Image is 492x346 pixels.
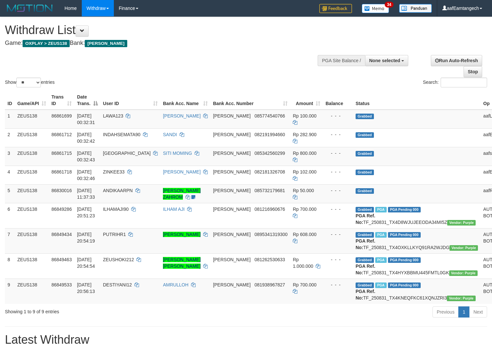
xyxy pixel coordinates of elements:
span: PGA Pending [388,257,421,263]
span: None selected [369,58,400,63]
span: OXPLAY > ZEUS138 [23,40,70,47]
div: - - - [325,113,350,119]
span: Grabbed [356,188,374,194]
td: 5 [5,184,15,203]
a: Next [469,306,487,318]
span: ZEUSHOKI212 [103,257,134,262]
div: - - - [325,231,350,238]
td: 7 [5,228,15,253]
a: [PERSON_NAME] ZAHROM [163,188,201,200]
span: Grabbed [356,132,374,138]
span: Copy 085732179681 to clipboard [255,188,285,193]
a: AMRULLOH [163,282,188,287]
th: Game/API: activate to sort column ascending [15,91,49,110]
span: Rp 700.000 [293,282,316,287]
span: 86849434 [51,232,72,237]
span: [PERSON_NAME] [213,232,251,237]
span: Rp 50.000 [293,188,314,193]
span: Marked by aafRornrotha [375,282,387,288]
span: Vendor URL: https://trx4.1velocity.biz [447,296,475,301]
span: [DATE] 00:32:43 [77,151,95,162]
th: Trans ID: activate to sort column ascending [49,91,74,110]
div: - - - [325,150,350,156]
span: 86849286 [51,207,72,212]
button: None selected [365,55,409,66]
input: Search: [441,78,487,87]
div: Showing 1 to 9 of 9 entries [5,306,200,315]
img: panduan.png [399,4,432,13]
td: 4 [5,166,15,184]
a: [PERSON_NAME] [PERSON_NAME] [163,257,201,269]
span: Rp 800.000 [293,151,316,156]
span: [DATE] 00:32:46 [77,169,95,181]
td: ZEUS138 [15,203,49,228]
span: [PERSON_NAME] [213,207,251,212]
span: [DATE] 11:37:33 [77,188,95,200]
span: [PERSON_NAME] [85,40,127,47]
span: Grabbed [356,207,374,212]
span: 86830016 [51,188,72,193]
span: PGA Pending [388,232,421,238]
span: Vendor URL: https://trx4.1velocity.biz [449,270,478,276]
td: 1 [5,110,15,129]
span: Rp 608.000 [293,232,316,237]
td: TF_250831_TX4KNEQFKC61XQNJZRI3 [353,279,481,304]
img: Button%20Memo.svg [362,4,389,13]
span: Copy 082181326708 to clipboard [255,169,285,174]
span: Copy 085342560299 to clipboard [255,151,285,156]
span: [PERSON_NAME] [213,151,251,156]
td: ZEUS138 [15,128,49,147]
span: [PERSON_NAME] [213,188,251,193]
b: PGA Ref. No: [356,238,375,250]
th: Amount: activate to sort column ascending [290,91,323,110]
div: - - - [325,256,350,263]
span: [DATE] 20:56:13 [77,282,95,294]
span: Copy 082191994660 to clipboard [255,132,285,137]
div: - - - [325,187,350,194]
span: Rp 1.000.000 [293,257,313,269]
span: PGA Pending [388,207,421,212]
a: SANDI [163,132,177,137]
span: [DATE] 00:32:42 [77,132,95,144]
b: PGA Ref. No: [356,213,375,225]
td: TF_250831_TX4OXKLLKYQ91RA2WJDG [353,228,481,253]
span: Rp 282.900 [293,132,316,137]
td: 9 [5,279,15,304]
th: Bank Acc. Number: activate to sort column ascending [210,91,290,110]
span: ILHAMAJI90 [103,207,129,212]
th: Status [353,91,481,110]
a: Stop [464,66,482,77]
span: LAWA123 [103,113,123,118]
span: PGA Pending [388,282,421,288]
span: [PERSON_NAME] [213,132,251,137]
td: ZEUS138 [15,110,49,129]
a: ILHAM AJI [163,207,184,212]
a: 1 [458,306,469,318]
h1: Withdraw List [5,24,322,37]
div: PGA Site Balance / [318,55,365,66]
span: Grabbed [356,151,374,156]
span: 86861712 [51,132,72,137]
span: Marked by aafRornrotha [375,232,387,238]
span: 86861715 [51,151,72,156]
span: Grabbed [356,257,374,263]
td: ZEUS138 [15,166,49,184]
span: Marked by aafRornrotha [375,207,387,212]
span: Rp 700.000 [293,207,316,212]
h4: Game: Bank: [5,40,322,46]
span: [PERSON_NAME] [213,169,251,174]
span: INDAHSEMATA90 [103,132,141,137]
span: Copy 085774540766 to clipboard [255,113,285,118]
span: Copy 081262530633 to clipboard [255,257,285,262]
span: 34 [385,2,394,8]
span: Grabbed [356,170,374,175]
span: Rp 102.000 [293,169,316,174]
a: [PERSON_NAME] [163,232,201,237]
a: Run Auto-Refresh [431,55,482,66]
span: Marked by aafRornrotha [375,257,387,263]
td: TF_250831_TX4D8WJUJEEODA34MI5Z [353,203,481,228]
td: ZEUS138 [15,279,49,304]
span: Vendor URL: https://trx4.1velocity.biz [447,220,476,226]
a: SITI MOMING [163,151,192,156]
span: Grabbed [356,114,374,119]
